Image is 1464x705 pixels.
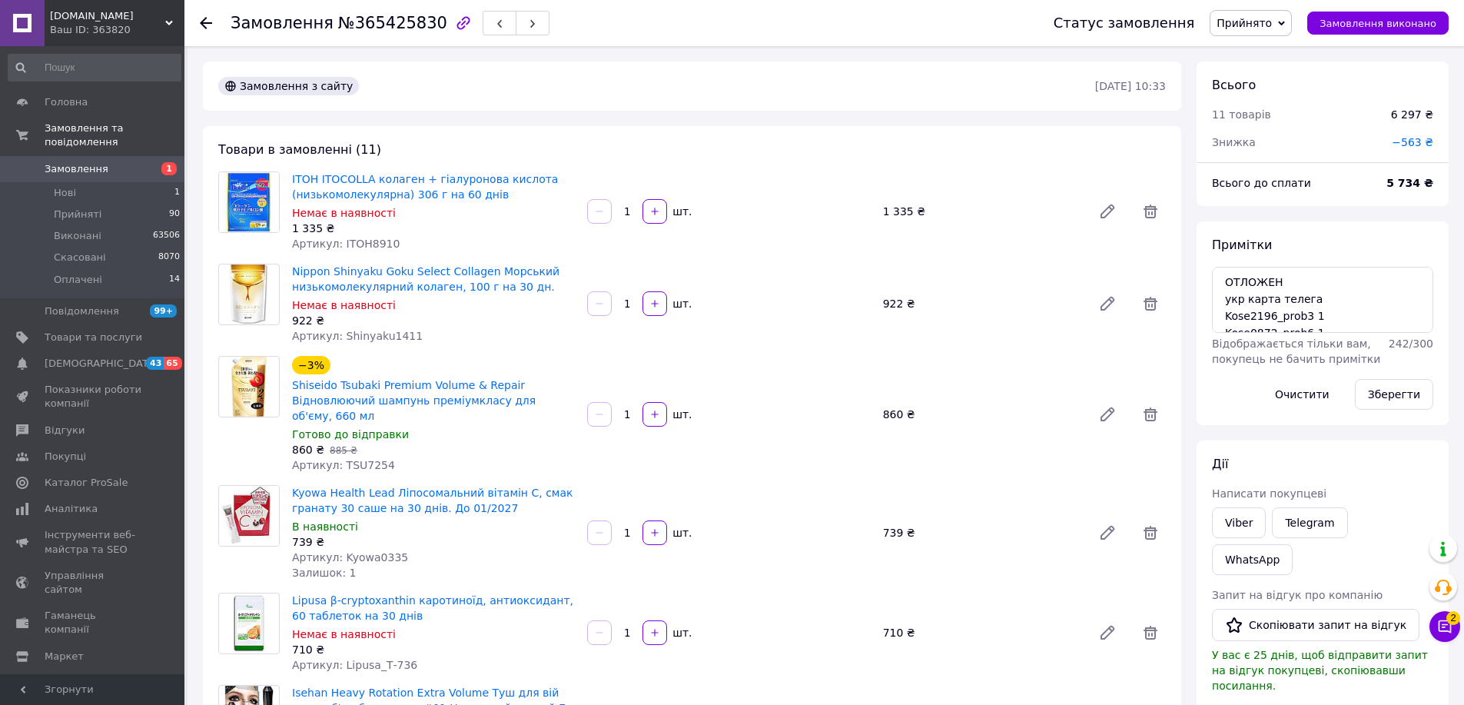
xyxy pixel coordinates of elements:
img: Kyowa Health Lead Ліпосомальний вітамін С, смак гранату 30 саше на 30 днів. До 01/2027 [219,486,279,546]
img: Shiseido Tsubaki Premium Volume & Repair Відновлюючий шампунь преміумкласу для об'єму, 660 мл [231,357,267,417]
span: 1 [174,186,180,200]
span: Товари та послуги [45,331,142,344]
span: 8070 [158,251,180,264]
span: Головна [45,95,88,109]
span: 11 товарів [1212,108,1271,121]
button: Скопіювати запит на відгук [1212,609,1419,641]
span: [DEMOGRAPHIC_DATA] [45,357,158,371]
span: В наявності [292,520,358,533]
div: Ваш ID: 363820 [50,23,184,37]
span: 65 [164,357,181,370]
span: Запит на відгук про компанію [1212,589,1383,601]
span: Видалити [1135,617,1166,648]
span: Аналітика [45,502,98,516]
img: Lipusa β-cryptoxanthin каротиноїд, антиоксидант, 60 таблеток на 30 днів [227,594,271,653]
div: 710 ₴ [292,642,575,657]
div: −3% [292,356,330,374]
span: Маркет [45,650,84,663]
span: Артикул: Kyowa0335 [292,551,408,564]
div: Повернутися назад [200,15,212,31]
span: №365425830 [338,14,447,32]
div: 860 ₴ [877,404,1086,425]
span: Дії [1212,457,1228,471]
span: 860 ₴ [292,444,324,456]
div: шт. [669,407,693,422]
a: Редагувати [1092,196,1123,227]
span: Нові [54,186,76,200]
img: ITOH ITOCOLLA колаген + гіалуронова кислота (низькомолекулярна) 306 г на 60 днів [219,172,279,232]
div: 922 ₴ [292,313,575,328]
a: Shiseido Tsubaki Premium Volume & Repair Відновлюючий шампунь преміумкласу для об'єму, 660 мл [292,379,536,422]
span: 2 [1446,607,1460,620]
a: Telegram [1272,507,1347,538]
div: шт. [669,296,693,311]
img: Nippon Shinyaku Goku Select Collagen Морський низькомолекулярний колаген, 100 г на 30 дн. [230,264,267,324]
button: Замовлення виконано [1307,12,1449,35]
span: Видалити [1135,288,1166,319]
button: Чат з покупцем2 [1429,611,1460,642]
span: Артикул: TSU7254 [292,459,395,471]
a: Lipusa β-cryptoxanthin каротиноїд, антиоксидант, 60 таблеток на 30 днів [292,594,573,622]
b: 5 734 ₴ [1386,177,1433,189]
div: 1 335 ₴ [292,221,575,236]
span: Видалити [1135,517,1166,548]
div: 739 ₴ [292,534,575,550]
a: Viber [1212,507,1266,538]
div: 6 297 ₴ [1391,107,1433,122]
span: Видалити [1135,196,1166,227]
span: Прийнято [1217,17,1272,29]
input: Пошук [8,54,181,81]
span: Готово до відправки [292,428,409,441]
span: −563 ₴ [1392,136,1433,148]
span: Замовлення [231,14,334,32]
span: Залишок: 1 [292,567,357,579]
span: Прийняті [54,208,101,221]
span: Немає в наявності [292,207,396,219]
span: Оплачені [54,273,102,287]
span: 63506 [153,229,180,243]
span: Інструменти веб-майстра та SEO [45,528,142,556]
a: Kyowa Health Lead Ліпосомальний вітамін С, смак гранату 30 саше на 30 днів. До 01/2027 [292,487,573,514]
span: Всього до сплати [1212,177,1311,189]
div: шт. [669,525,693,540]
span: Написати покупцеві [1212,487,1326,500]
span: Виконані [54,229,101,243]
span: 90 [169,208,180,221]
a: Редагувати [1092,288,1123,319]
span: 1 [161,162,177,175]
span: Відображається тільки вам, покупець не бачить примітки [1212,338,1380,365]
div: Замовлення з сайту [218,77,359,95]
span: Знижка [1212,136,1256,148]
a: Редагувати [1092,517,1123,548]
span: Артикул: Shinyaku1411 [292,330,423,342]
a: Редагувати [1092,399,1123,430]
div: шт. [669,625,693,640]
div: 739 ₴ [877,522,1086,544]
span: 43 [146,357,164,370]
span: Відгуки [45,424,85,437]
div: шт. [669,204,693,219]
a: Редагувати [1092,617,1123,648]
div: 710 ₴ [877,622,1086,643]
a: ITOH ITOCOLLA колаген + гіалуронова кислота (низькомолекулярна) 306 г на 60 днів [292,173,558,201]
div: 1 335 ₴ [877,201,1086,222]
span: Каталог ProSale [45,476,128,490]
span: Артикул: ITOH8910 [292,238,400,250]
span: Замовлення та повідомлення [45,121,184,149]
span: Немає в наявності [292,628,396,640]
a: WhatsApp [1212,544,1293,575]
span: Товари в замовленні (11) [218,142,381,157]
span: Скасовані [54,251,106,264]
span: Повідомлення [45,304,119,318]
span: Артикул: Lipusa_Т-736 [292,659,417,671]
span: Управління сайтом [45,569,142,597]
span: 242 / 300 [1389,338,1433,350]
textarea: ОТЛОЖЕН укр карта телега Kose2196_prob3 1 Kose0872_prob6 1 [1212,267,1433,333]
span: Гаманець компанії [45,609,142,637]
span: Замовлення [45,162,108,176]
span: Примітки [1212,238,1272,252]
span: Немає в наявності [292,299,396,311]
span: Показники роботи компанії [45,383,142,411]
span: 885 ₴ [330,445,357,456]
span: У вас є 25 днів, щоб відправити запит на відгук покупцеві, скопіювавши посилання. [1212,649,1428,692]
